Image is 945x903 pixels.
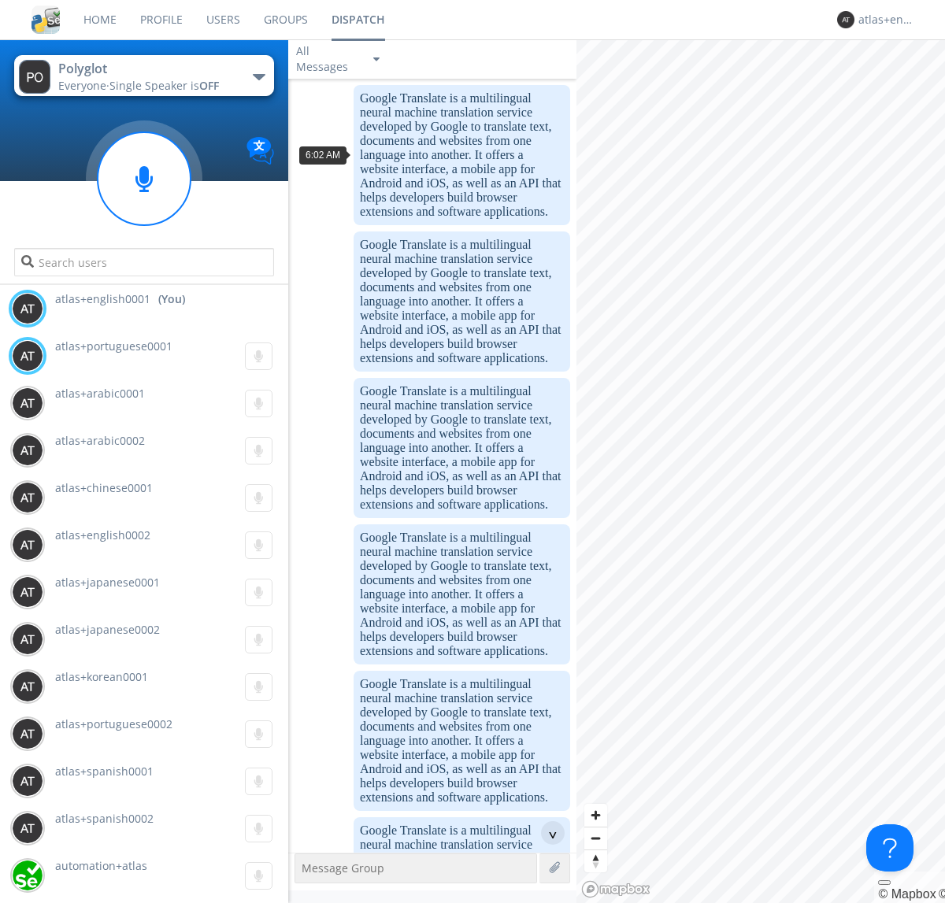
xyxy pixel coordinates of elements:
span: Reset bearing to north [584,850,607,872]
img: 373638.png [12,529,43,561]
dc-p: Google Translate is a multilingual neural machine translation service developed by Google to tran... [360,531,564,658]
div: ^ [541,821,565,845]
img: 373638.png [12,812,43,844]
div: Polyglot [58,60,235,78]
img: 373638.png [12,671,43,702]
span: Single Speaker is [109,78,219,93]
span: atlas+korean0001 [55,669,148,684]
a: Mapbox logo [581,880,650,898]
span: OFF [199,78,219,93]
img: d2d01cd9b4174d08988066c6d424eccd [12,860,43,891]
img: 373638.png [12,576,43,608]
img: 373638.png [12,765,43,797]
span: atlas+japanese0001 [55,575,160,590]
img: 373638.png [12,718,43,749]
div: All Messages [296,43,359,75]
dc-p: Google Translate is a multilingual neural machine translation service developed by Google to tran... [360,238,564,365]
span: Zoom out [584,827,607,849]
div: Everyone · [58,78,235,94]
a: Mapbox [878,887,936,901]
img: Translation enabled [246,137,274,165]
button: Zoom in [584,804,607,827]
span: automation+atlas [55,858,147,873]
button: PolyglotEveryone·Single Speaker isOFF [14,55,273,96]
iframe: Toggle Customer Support [866,824,913,872]
span: 6:02 AM [306,150,340,161]
button: Toggle attribution [878,880,891,885]
img: 373638.png [12,387,43,419]
span: atlas+japanese0002 [55,622,160,637]
span: atlas+arabic0002 [55,433,145,448]
dc-p: Google Translate is a multilingual neural machine translation service developed by Google to tran... [360,91,564,219]
img: 373638.png [12,340,43,372]
img: 373638.png [837,11,854,28]
span: atlas+portuguese0002 [55,716,172,731]
img: caret-down-sm.svg [373,57,380,61]
img: 373638.png [12,482,43,513]
img: 373638.png [19,60,50,94]
button: Zoom out [584,827,607,849]
span: atlas+chinese0001 [55,480,153,495]
dc-p: Google Translate is a multilingual neural machine translation service developed by Google to tran... [360,384,564,512]
span: atlas+arabic0001 [55,386,145,401]
span: atlas+english0002 [55,527,150,542]
span: atlas+portuguese0001 [55,339,172,353]
div: atlas+english0001 [858,12,917,28]
div: (You) [158,291,185,307]
span: atlas+spanish0002 [55,811,154,826]
dc-p: Google Translate is a multilingual neural machine translation service developed by Google to tran... [360,677,564,805]
img: 373638.png [12,293,43,324]
img: 373638.png [12,435,43,466]
span: atlas+english0001 [55,291,150,307]
img: 373638.png [12,624,43,655]
input: Search users [14,248,273,276]
button: Reset bearing to north [584,849,607,872]
span: atlas+spanish0001 [55,764,154,779]
img: cddb5a64eb264b2086981ab96f4c1ba7 [31,6,60,34]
